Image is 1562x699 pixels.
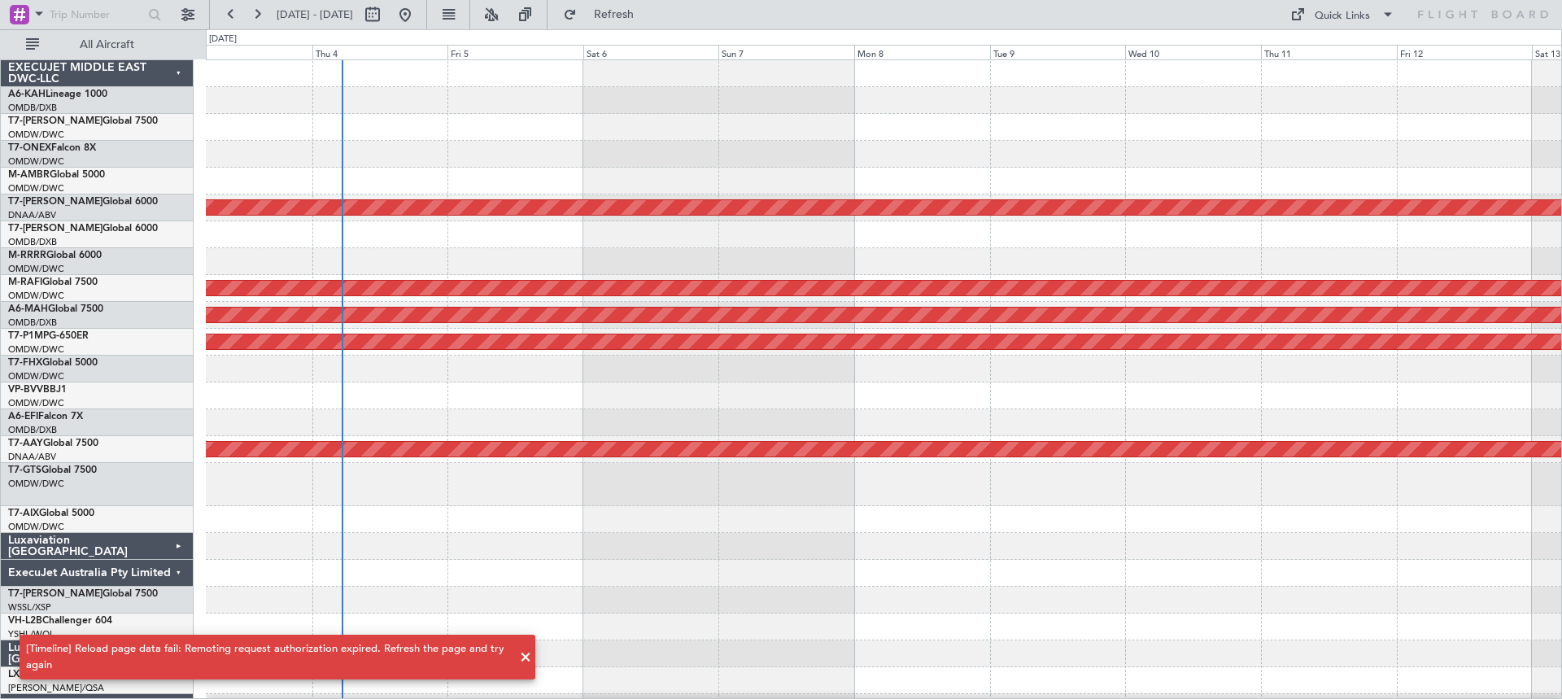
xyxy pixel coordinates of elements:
[8,589,103,599] span: T7-[PERSON_NAME]
[277,7,353,22] span: [DATE] - [DATE]
[8,331,49,341] span: T7-P1MP
[8,182,64,194] a: OMDW/DWC
[8,509,94,518] a: T7-AIXGlobal 5000
[8,277,98,287] a: M-RAFIGlobal 7500
[8,170,50,180] span: M-AMBR
[8,439,98,448] a: T7-AAYGlobal 7500
[8,385,43,395] span: VP-BVV
[8,601,51,614] a: WSSL/XSP
[8,170,105,180] a: M-AMBRGlobal 5000
[580,9,648,20] span: Refresh
[8,197,103,207] span: T7-[PERSON_NAME]
[8,385,67,395] a: VP-BVVBBJ1
[8,224,158,234] a: T7-[PERSON_NAME]Global 6000
[8,317,57,329] a: OMDB/DXB
[8,304,48,314] span: A6-MAH
[583,45,719,59] div: Sat 6
[556,2,653,28] button: Refresh
[8,251,46,260] span: M-RRRR
[8,521,64,533] a: OMDW/DWC
[854,45,990,59] div: Mon 8
[8,412,38,422] span: A6-EFI
[8,509,39,518] span: T7-AIX
[8,397,64,409] a: OMDW/DWC
[1125,45,1261,59] div: Wed 10
[8,143,51,153] span: T7-ONEX
[8,358,42,368] span: T7-FHX
[8,251,102,260] a: M-RRRRGlobal 6000
[177,45,312,59] div: Wed 3
[50,2,143,27] input: Trip Number
[8,277,42,287] span: M-RAFI
[8,116,103,126] span: T7-[PERSON_NAME]
[8,102,57,114] a: OMDB/DXB
[209,33,237,46] div: [DATE]
[8,451,56,463] a: DNAA/ABV
[8,236,57,248] a: OMDB/DXB
[8,143,96,153] a: T7-ONEXFalcon 8X
[8,358,98,368] a: T7-FHXGlobal 5000
[1282,2,1403,28] button: Quick Links
[8,412,83,422] a: A6-EFIFalcon 7X
[312,45,448,59] div: Thu 4
[8,224,103,234] span: T7-[PERSON_NAME]
[8,465,97,475] a: T7-GTSGlobal 7500
[1315,8,1370,24] div: Quick Links
[8,116,158,126] a: T7-[PERSON_NAME]Global 7500
[26,641,511,673] div: [Timeline] Reload page data fail: Remoting request authorization expired. Refresh the page and tr...
[447,45,583,59] div: Fri 5
[718,45,854,59] div: Sun 7
[8,197,158,207] a: T7-[PERSON_NAME]Global 6000
[1397,45,1533,59] div: Fri 12
[990,45,1126,59] div: Tue 9
[8,331,89,341] a: T7-P1MPG-650ER
[8,589,158,599] a: T7-[PERSON_NAME]Global 7500
[8,304,103,314] a: A6-MAHGlobal 7500
[8,465,41,475] span: T7-GTS
[8,129,64,141] a: OMDW/DWC
[8,343,64,356] a: OMDW/DWC
[8,439,43,448] span: T7-AAY
[8,90,107,99] a: A6-KAHLineage 1000
[8,290,64,302] a: OMDW/DWC
[8,478,64,490] a: OMDW/DWC
[42,39,172,50] span: All Aircraft
[8,263,64,275] a: OMDW/DWC
[8,424,57,436] a: OMDB/DXB
[8,90,46,99] span: A6-KAH
[8,155,64,168] a: OMDW/DWC
[18,32,177,58] button: All Aircraft
[8,209,56,221] a: DNAA/ABV
[8,370,64,382] a: OMDW/DWC
[1261,45,1397,59] div: Thu 11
